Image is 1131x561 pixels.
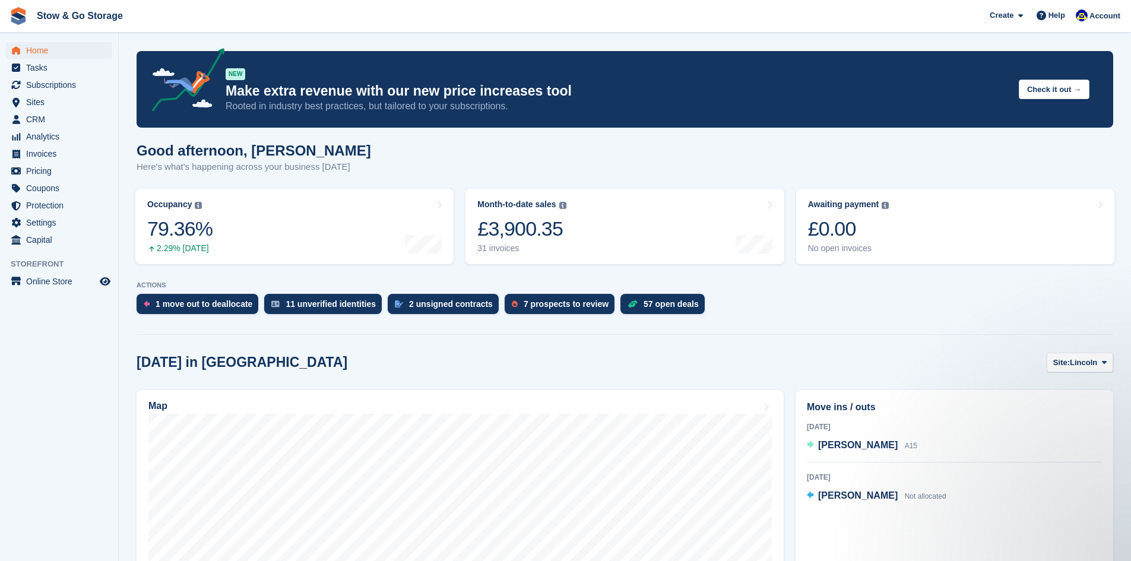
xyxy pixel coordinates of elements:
span: Invoices [26,145,97,162]
a: 7 prospects to review [505,294,620,320]
img: stora-icon-8386f47178a22dfd0bd8f6a31ec36ba5ce8667c1dd55bd0f319d3a0aa187defe.svg [9,7,27,25]
span: CRM [26,111,97,128]
a: menu [6,42,112,59]
span: Analytics [26,128,97,145]
a: menu [6,145,112,162]
span: Online Store [26,273,97,290]
div: 1 move out to deallocate [156,299,252,309]
button: Check it out → [1019,80,1089,99]
h2: [DATE] in [GEOGRAPHIC_DATA] [137,354,347,370]
img: icon-info-grey-7440780725fd019a000dd9b08b2336e03edf1995a4989e88bcd33f0948082b44.svg [195,202,202,209]
span: Coupons [26,180,97,196]
span: [PERSON_NAME] [818,490,898,500]
a: menu [6,273,112,290]
img: icon-info-grey-7440780725fd019a000dd9b08b2336e03edf1995a4989e88bcd33f0948082b44.svg [882,202,889,209]
span: Help [1048,9,1065,21]
a: Occupancy 79.36% 2.29% [DATE] [135,189,454,264]
img: price-adjustments-announcement-icon-8257ccfd72463d97f412b2fc003d46551f7dbcb40ab6d574587a9cd5c0d94... [142,48,225,116]
img: contract_signature_icon-13c848040528278c33f63329250d36e43548de30e8caae1d1a13099fd9432cc5.svg [395,300,403,308]
div: [DATE] [807,472,1102,483]
button: Site: Lincoln [1047,353,1113,372]
span: Create [990,9,1013,21]
a: 1 move out to deallocate [137,294,264,320]
div: 7 prospects to review [524,299,609,309]
div: Month-to-date sales [477,199,556,210]
img: icon-info-grey-7440780725fd019a000dd9b08b2336e03edf1995a4989e88bcd33f0948082b44.svg [559,202,566,209]
span: Home [26,42,97,59]
div: Occupancy [147,199,192,210]
span: [PERSON_NAME] [818,440,898,450]
a: 2 unsigned contracts [388,294,505,320]
a: menu [6,197,112,214]
span: Sites [26,94,97,110]
a: menu [6,59,112,76]
div: NEW [226,68,245,80]
a: menu [6,232,112,248]
span: A15 [905,442,917,450]
a: menu [6,180,112,196]
img: move_outs_to_deallocate_icon-f764333ba52eb49d3ac5e1228854f67142a1ed5810a6f6cc68b1a99e826820c5.svg [144,300,150,308]
img: prospect-51fa495bee0391a8d652442698ab0144808aea92771e9ea1ae160a38d050c398.svg [512,300,518,308]
span: Pricing [26,163,97,179]
span: Protection [26,197,97,214]
a: Awaiting payment £0.00 No open invoices [796,189,1114,264]
span: Storefront [11,258,118,270]
a: menu [6,214,112,231]
a: Stow & Go Storage [32,6,128,26]
a: menu [6,128,112,145]
div: 57 open deals [644,299,699,309]
div: 31 invoices [477,243,566,253]
p: Make extra revenue with our new price increases tool [226,83,1009,100]
a: Preview store [98,274,112,289]
div: 2 unsigned contracts [409,299,493,309]
a: menu [6,111,112,128]
div: 2.29% [DATE] [147,243,213,253]
span: Account [1089,10,1120,22]
div: [DATE] [807,421,1102,432]
a: 11 unverified identities [264,294,388,320]
img: verify_identity-adf6edd0f0f0b5bbfe63781bf79b02c33cf7c696d77639b501bdc392416b5a36.svg [271,300,280,308]
span: Tasks [26,59,97,76]
h1: Good afternoon, [PERSON_NAME] [137,142,371,159]
div: No open invoices [808,243,889,253]
div: 79.36% [147,217,213,241]
div: Awaiting payment [808,199,879,210]
p: ACTIONS [137,281,1113,289]
span: Settings [26,214,97,231]
a: [PERSON_NAME] Not allocated [807,489,946,504]
a: 57 open deals [620,294,711,320]
a: menu [6,94,112,110]
span: Subscriptions [26,77,97,93]
p: Rooted in industry best practices, but tailored to your subscriptions. [226,100,1009,113]
img: deal-1b604bf984904fb50ccaf53a9ad4b4a5d6e5aea283cecdc64d6e3604feb123c2.svg [628,300,638,308]
img: Rob Good-Stephenson [1076,9,1088,21]
span: Not allocated [905,492,946,500]
div: £0.00 [808,217,889,241]
a: Month-to-date sales £3,900.35 31 invoices [465,189,784,264]
a: menu [6,77,112,93]
a: [PERSON_NAME] A15 [807,438,917,454]
div: 11 unverified identities [286,299,376,309]
span: Site: [1053,357,1070,369]
div: £3,900.35 [477,217,566,241]
span: Capital [26,232,97,248]
a: menu [6,163,112,179]
p: Here's what's happening across your business [DATE] [137,160,371,174]
h2: Map [148,401,167,411]
span: Lincoln [1070,357,1097,369]
h2: Move ins / outs [807,400,1102,414]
